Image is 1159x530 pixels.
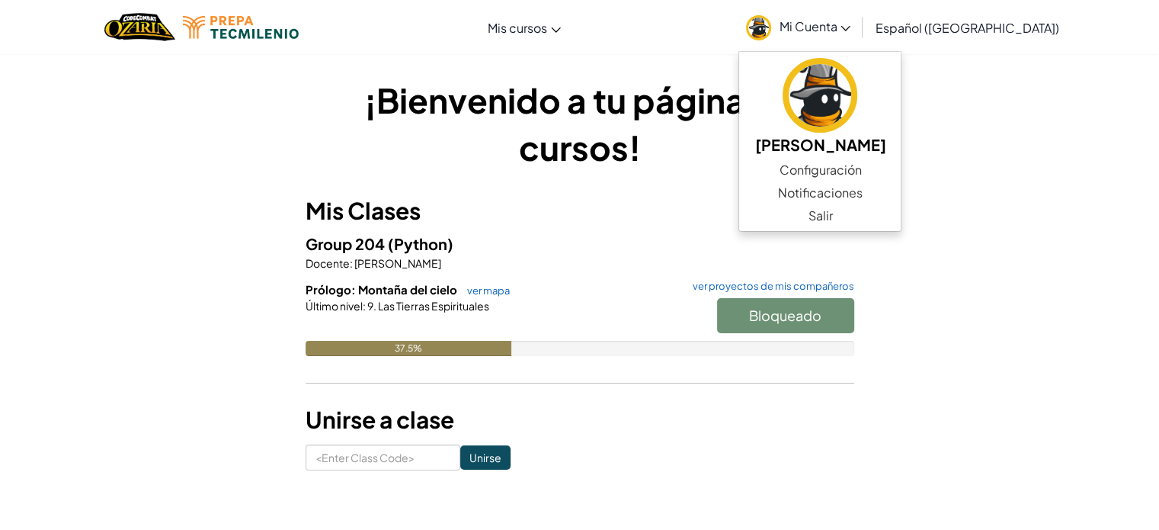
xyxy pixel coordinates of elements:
[350,256,353,270] span: :
[480,7,568,48] a: Mis cursos
[488,20,547,36] span: Mis cursos
[739,204,901,227] a: Salir
[875,20,1058,36] span: Español ([GEOGRAPHIC_DATA])
[778,184,863,202] span: Notificaciones
[363,299,366,313] span: :
[783,58,857,133] img: avatar
[306,445,460,471] input: <Enter Class Code>
[739,159,901,181] a: Configuración
[376,299,489,313] span: Las Tierras Espirituales
[739,56,901,159] a: [PERSON_NAME]
[306,341,511,356] div: 37.5%
[306,299,363,313] span: Último nivel
[754,133,885,156] h5: [PERSON_NAME]
[460,445,511,470] input: Unirse
[779,18,850,34] span: Mi Cuenta
[104,11,175,43] img: Home
[353,256,441,270] span: [PERSON_NAME]
[306,403,854,437] h3: Unirse a clase
[685,281,854,291] a: ver proyectos de mis compañeros
[306,194,854,228] h3: Mis Clases
[306,282,459,297] span: Prólogo: Montaña del cielo
[746,15,771,40] img: avatar
[306,76,854,171] h1: ¡Bienvenido a tu página de cursos!
[306,234,388,253] span: Group 204
[867,7,1066,48] a: Español ([GEOGRAPHIC_DATA])
[104,11,175,43] a: Ozaria by CodeCombat logo
[388,234,453,253] span: (Python)
[366,299,376,313] span: 9.
[459,284,510,297] a: ver mapa
[739,181,901,204] a: Notificaciones
[183,16,299,39] img: Tecmilenio logo
[306,256,350,270] span: Docente
[738,3,858,51] a: Mi Cuenta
